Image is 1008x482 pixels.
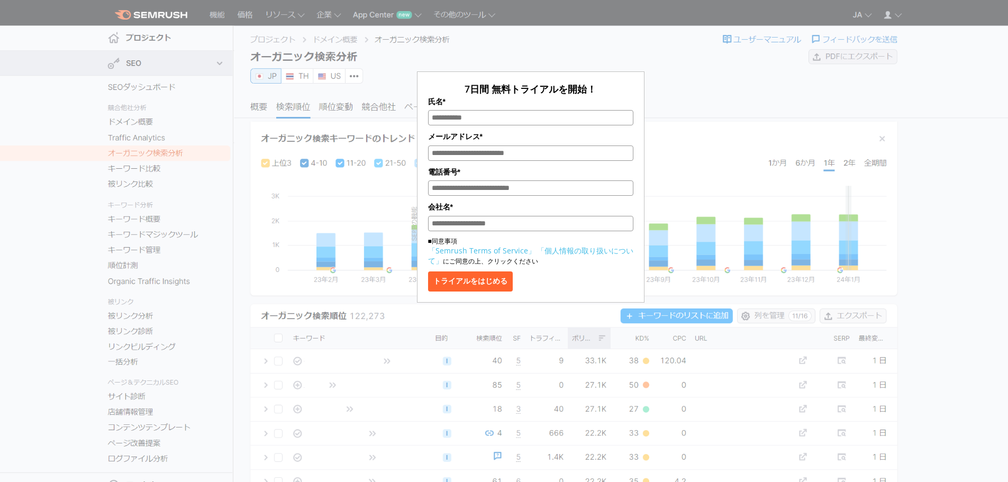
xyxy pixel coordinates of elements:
[428,166,633,178] label: 電話番号*
[465,83,596,95] span: 7日間 無料トライアルを開始！
[428,245,633,266] a: 「個人情報の取り扱いについて」
[428,131,633,142] label: メールアドレス*
[428,237,633,266] p: ■同意事項 にご同意の上、クリックください
[428,271,513,292] button: トライアルをはじめる
[428,245,535,256] a: 「Semrush Terms of Service」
